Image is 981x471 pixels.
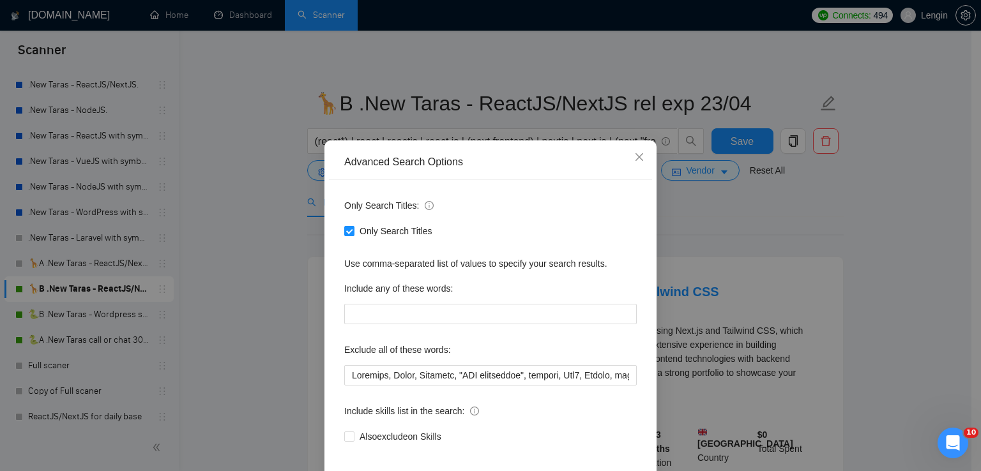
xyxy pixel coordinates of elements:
[344,155,637,169] div: Advanced Search Options
[470,407,479,415] span: info-circle
[344,198,434,213] span: Only Search Titles:
[634,152,644,162] span: close
[622,140,657,175] button: Close
[964,428,978,438] span: 10
[425,201,434,210] span: info-circle
[354,224,437,238] span: Only Search Titles
[344,278,453,299] label: Include any of these words:
[344,340,451,360] label: Exclude all of these words:
[938,428,968,458] iframe: Intercom live chat
[354,430,446,444] span: Also exclude on Skills
[344,257,637,271] div: Use comma-separated list of values to specify your search results.
[344,404,479,418] span: Include skills list in the search:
